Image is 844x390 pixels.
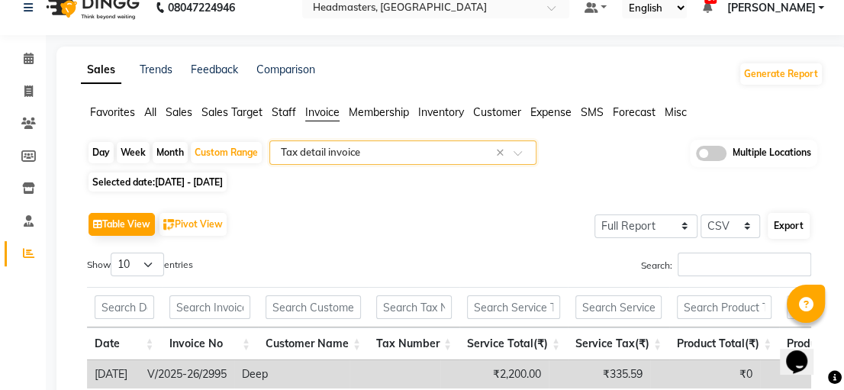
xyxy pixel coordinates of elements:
[153,142,188,163] div: Month
[780,329,829,375] iframe: chat widget
[665,105,687,119] span: Misc
[740,63,822,85] button: Generate Report
[369,327,459,360] th: Tax Number: activate to sort column ascending
[581,105,604,119] span: SMS
[530,105,572,119] span: Expense
[87,253,193,276] label: Show entries
[234,360,350,388] td: Deep
[258,327,369,360] th: Customer Name: activate to sort column ascending
[702,1,711,15] a: 14
[169,295,250,319] input: Search Invoice No
[89,172,227,192] span: Selected date:
[111,253,164,276] select: Showentries
[669,327,779,360] th: Product Total(₹): activate to sort column ascending
[768,213,810,239] button: Export
[459,327,568,360] th: Service Total(₹): activate to sort column ascending
[140,63,172,76] a: Trends
[641,253,811,276] label: Search:
[650,360,760,388] td: ₹0
[549,360,650,388] td: ₹335.59
[155,176,223,188] span: [DATE] - [DATE]
[162,327,258,360] th: Invoice No: activate to sort column ascending
[266,295,361,319] input: Search Customer Name
[159,213,227,236] button: Pivot View
[575,295,662,319] input: Search Service Tax(₹)
[568,327,669,360] th: Service Tax(₹): activate to sort column ascending
[467,295,560,319] input: Search Service Total(₹)
[496,145,509,161] span: Clear all
[191,142,262,163] div: Custom Range
[376,295,452,319] input: Search Tax Number
[677,295,772,319] input: Search Product Total(₹)
[163,219,175,230] img: pivot.png
[117,142,150,163] div: Week
[90,105,135,119] span: Favorites
[613,105,656,119] span: Forecast
[81,56,121,84] a: Sales
[191,63,238,76] a: Feedback
[272,105,296,119] span: Staff
[166,105,192,119] span: Sales
[89,142,114,163] div: Day
[201,105,263,119] span: Sales Target
[678,253,811,276] input: Search:
[418,105,464,119] span: Inventory
[256,63,315,76] a: Comparison
[140,360,234,388] td: V/2025-26/2995
[87,327,162,360] th: Date: activate to sort column ascending
[473,105,521,119] span: Customer
[440,360,549,388] td: ₹2,200.00
[87,360,140,388] td: [DATE]
[349,105,409,119] span: Membership
[95,295,154,319] input: Search Date
[144,105,156,119] span: All
[305,105,340,119] span: Invoice
[733,146,811,161] span: Multiple Locations
[89,213,155,236] button: Table View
